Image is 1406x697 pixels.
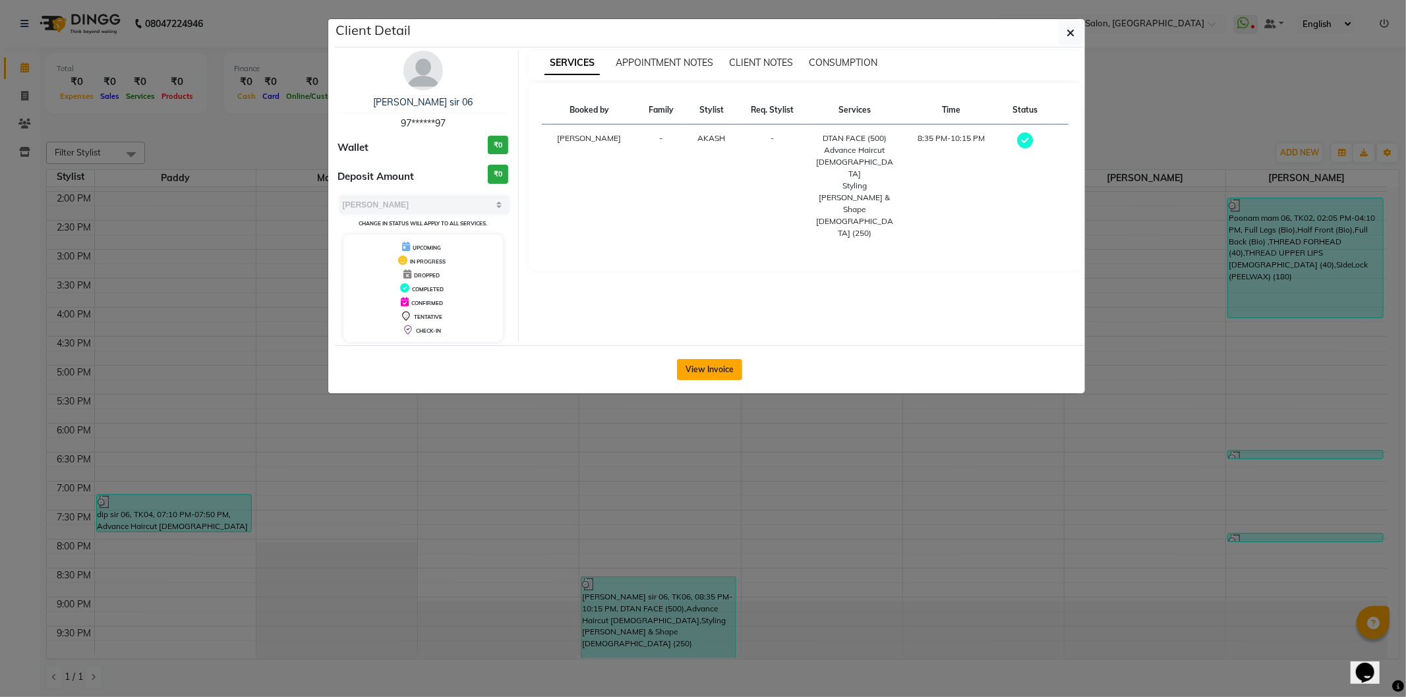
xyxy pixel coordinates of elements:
[414,272,440,279] span: DROPPED
[809,57,877,69] span: CONSUMPTION
[1351,644,1393,684] iframe: chat widget
[738,125,807,248] td: -
[616,57,713,69] span: APPOINTMENT NOTES
[686,96,738,125] th: Stylist
[729,57,793,69] span: CLIENT NOTES
[488,165,508,184] h3: ₹0
[815,180,894,239] div: Styling [PERSON_NAME] & Shape [DEMOGRAPHIC_DATA] (250)
[544,51,600,75] span: SERVICES
[338,169,415,184] span: Deposit Amount
[807,96,902,125] th: Services
[1001,96,1049,125] th: Status
[815,144,894,180] div: Advance Haircut [DEMOGRAPHIC_DATA]
[336,20,411,40] h5: Client Detail
[637,96,686,125] th: Family
[697,133,725,143] span: AKASH
[338,140,369,155] span: Wallet
[373,96,473,108] a: [PERSON_NAME] sir 06
[738,96,807,125] th: Req. Stylist
[488,136,508,155] h3: ₹0
[412,286,444,293] span: COMPLETED
[542,125,637,248] td: [PERSON_NAME]
[359,220,487,227] small: Change in status will apply to all services.
[902,125,1001,248] td: 8:35 PM-10:15 PM
[410,258,446,265] span: IN PROGRESS
[637,125,686,248] td: -
[416,327,441,334] span: CHECK-IN
[403,51,443,90] img: avatar
[815,132,894,144] div: DTAN FACE (500)
[677,359,742,380] button: View Invoice
[411,300,443,306] span: CONFIRMED
[413,244,441,251] span: UPCOMING
[542,96,637,125] th: Booked by
[902,96,1001,125] th: Time
[414,314,442,320] span: TENTATIVE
